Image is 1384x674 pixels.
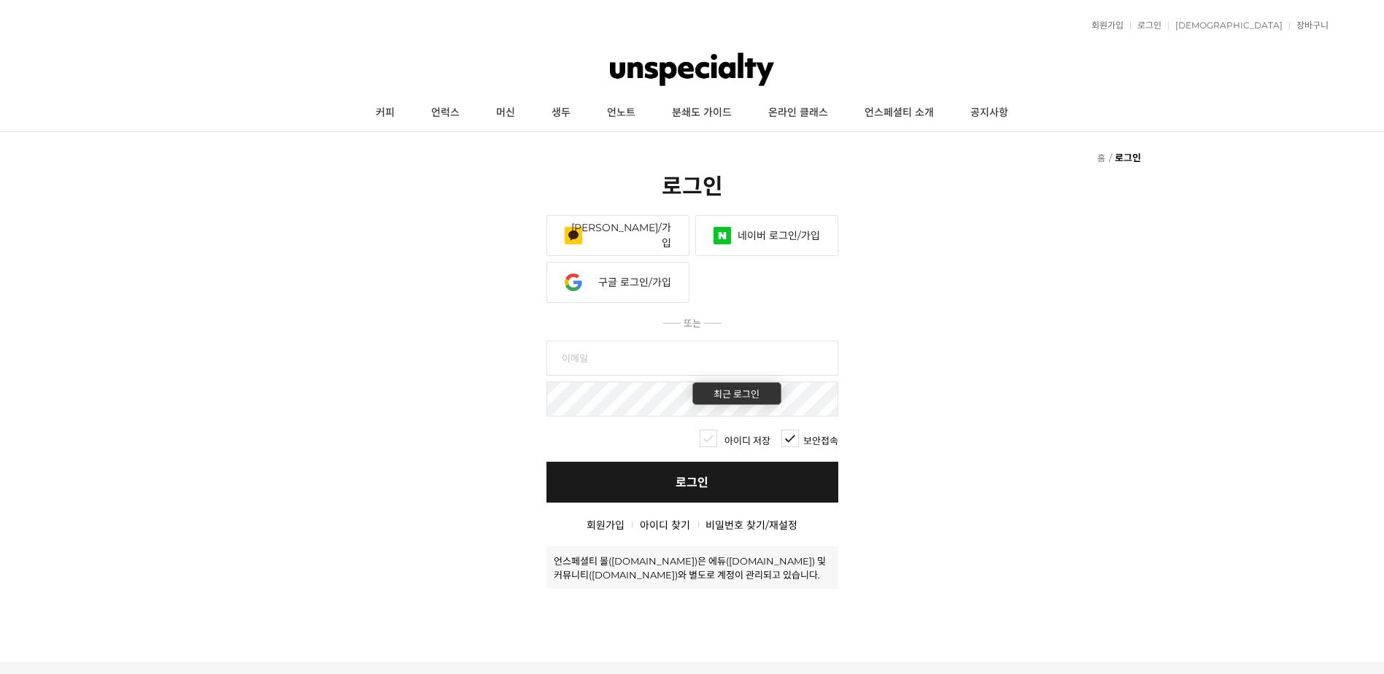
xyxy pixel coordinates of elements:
label: 비밀번호 [546,381,838,422]
strong: 로그인 [1115,152,1141,163]
label: 아이디 또는 이메일 [546,341,838,381]
a: 온라인 클래스 [750,95,846,131]
label: 보안접속 [803,433,838,447]
li: 현재 위치 [1107,147,1141,168]
a: 로그인 [1130,21,1161,30]
label: 아이디 저장 [724,433,770,447]
a: 로그인 [546,462,838,503]
a: 머신 [478,95,533,131]
a: 네이버 로그인/가입 [695,215,838,256]
a: 장바구니 [1289,21,1329,30]
a: 생두 [533,95,589,131]
a: 구글 로그인/가입 [546,262,689,303]
a: 회원가입 [587,519,625,532]
a: 언럭스 [413,95,478,131]
a: 비밀번호 찾기/재설정 [705,519,797,532]
a: 커피 [357,95,413,131]
a: 아이디 찾기 [640,519,690,532]
input: 이메일 [546,341,838,376]
a: 분쇄도 가이드 [654,95,750,131]
a: 회원가입 [1084,21,1124,30]
a: 언노트 [589,95,654,131]
a: 언스페셜티 소개 [846,95,952,131]
a: 홈 [1097,152,1105,163]
a: [PERSON_NAME]/가입 [546,215,689,256]
h2: 로그인 [244,168,1141,201]
img: 언스페셜티 몰 [610,47,774,91]
div: 언스페셜티 몰([DOMAIN_NAME])은 에듀([DOMAIN_NAME]) 및 커뮤니티([DOMAIN_NAME])와 별도로 계정이 관리되고 있습니다. [554,554,831,581]
a: [DEMOGRAPHIC_DATA] [1168,21,1283,30]
a: 공지사항 [952,95,1027,131]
